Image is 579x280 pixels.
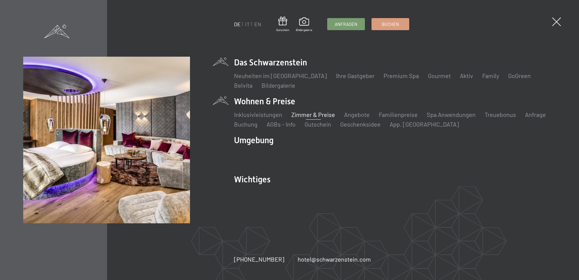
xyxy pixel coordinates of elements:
a: App. [GEOGRAPHIC_DATA] [390,121,459,128]
a: Spa Anwendungen [427,111,476,118]
a: Familienpreise [379,111,418,118]
a: Neuheiten im [GEOGRAPHIC_DATA] [234,72,327,79]
a: Zimmer & Preise [291,111,335,118]
a: IT [245,21,250,27]
a: [PHONE_NUMBER] [234,255,284,263]
a: Buchen [372,18,409,30]
a: Premium Spa [384,72,419,79]
a: Buchung [234,121,258,128]
a: Gutschein [305,121,331,128]
a: Inklusivleistungen [234,111,282,118]
a: Family [482,72,499,79]
a: Geschenksidee [340,121,381,128]
a: EN [254,21,261,27]
a: Bildergalerie [261,82,295,89]
span: Anfragen [335,21,357,27]
a: Ihre Gastgeber [336,72,375,79]
a: DE [234,21,241,27]
span: [PHONE_NUMBER] [234,256,284,263]
a: Bildergalerie [296,17,312,32]
a: Aktiv [460,72,473,79]
span: Buchen [382,21,399,27]
a: Treuebonus [485,111,516,118]
a: AGBs - Info [267,121,296,128]
span: Gutschein [276,28,289,32]
a: Angebote [344,111,370,118]
a: Anfrage [525,111,546,118]
a: Gutschein [276,17,289,32]
a: Belvita [234,82,252,89]
span: Bildergalerie [296,28,312,32]
a: Gourmet [428,72,451,79]
a: GoGreen [508,72,531,79]
a: hotel@schwarzenstein.com [298,255,371,263]
a: Anfragen [327,18,365,30]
